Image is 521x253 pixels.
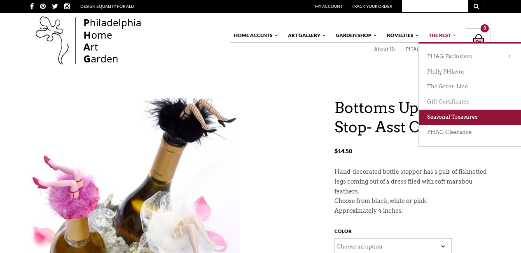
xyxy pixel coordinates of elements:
[419,49,521,64] a: PHAG Exclusives
[334,147,352,154] bdi: 14.50
[284,28,327,42] a: Art Gallery
[332,28,378,42] a: Garden Shop
[369,46,400,53] a: About Us
[334,98,491,137] h1: Bottoms Up Wine Stop- Asst Colors
[334,167,491,196] p: Hand-decorated bottle stopper has a pair of fishnetted legs coming out of a dress filed with soft...
[400,46,428,53] a: PHAQs
[425,28,457,42] a: The Rest
[419,94,521,110] a: Gift Certificates
[334,147,338,154] span: $
[315,4,343,9] a: My Account
[383,28,420,42] a: Novelties
[419,79,521,94] a: The Green Line
[419,110,521,125] a: Seasonal Treasures
[334,226,352,238] label: Color
[481,24,489,32] div: 0
[419,64,521,80] a: Philly PHlavor
[352,4,392,9] a: Track Your Order
[230,28,279,42] a: Home Accents
[419,125,521,140] a: PHAG Clearance
[334,196,491,206] p: Choose from black, white or pink.
[334,206,491,216] p: Approximately 4 inches.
